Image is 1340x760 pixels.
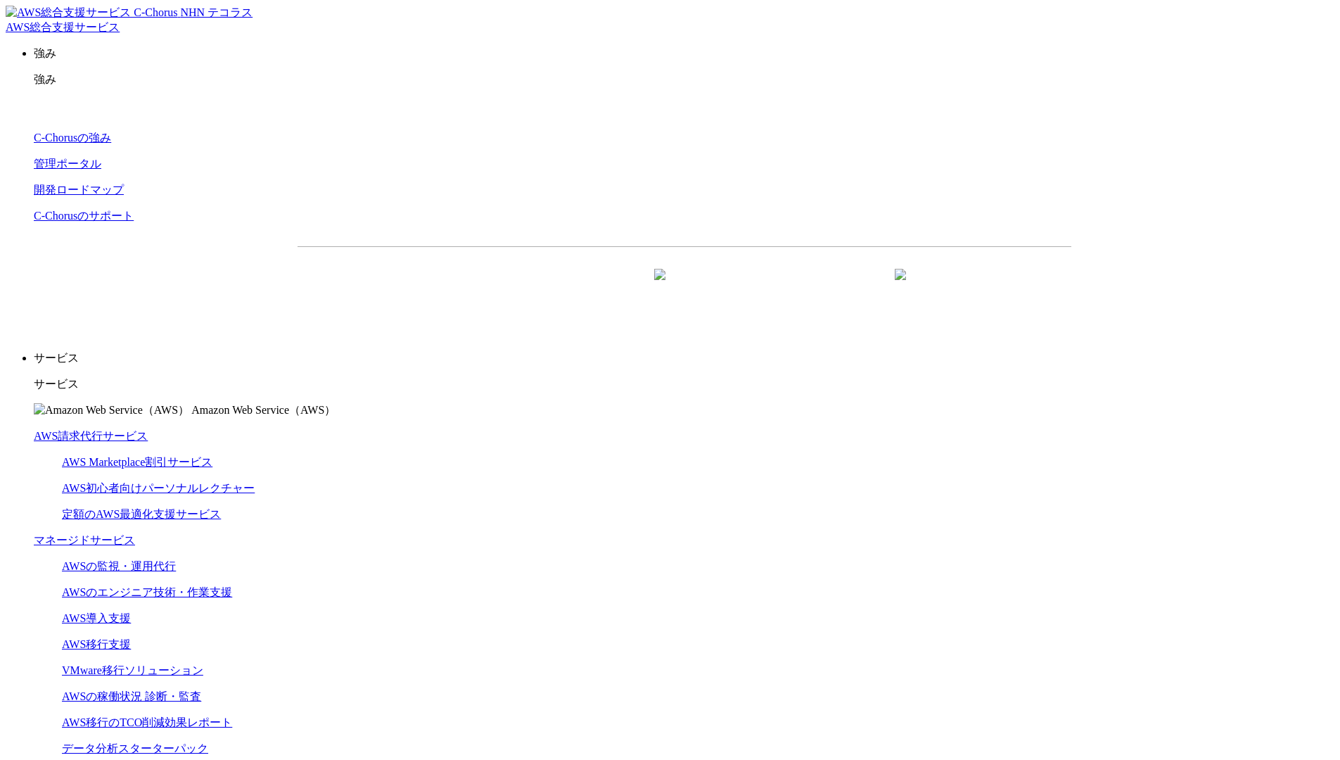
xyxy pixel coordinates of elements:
img: 矢印 [654,269,665,305]
img: Amazon Web Service（AWS） [34,403,189,418]
p: 強み [34,72,1334,87]
img: 矢印 [895,269,906,305]
a: 管理ポータル [34,158,101,170]
img: AWS総合支援サービス C-Chorus [6,6,178,20]
a: AWSのエンジニア技術・作業支援 [62,586,232,598]
a: AWS請求代行サービス [34,430,148,442]
a: 定額のAWS最適化支援サービス [62,508,221,520]
a: マネージドサービス [34,534,135,546]
a: AWS初心者向けパーソナルレクチャー [62,482,255,494]
a: AWS移行のTCO削減効果レポート [62,716,232,728]
a: 開発ロードマップ [34,184,124,196]
a: AWSの稼働状況 診断・監査 [62,690,201,702]
p: サービス [34,377,1334,392]
a: AWS Marketplace割引サービス [62,456,212,468]
a: 資料を請求する [451,270,677,305]
a: VMware移行ソリューション [62,664,203,676]
p: サービス [34,351,1334,366]
a: AWSの監視・運用代行 [62,560,176,572]
a: まずは相談する [691,270,918,305]
a: C-Chorusのサポート [34,210,134,222]
a: AWS総合支援サービス C-Chorus NHN テコラスAWS総合支援サービス [6,6,253,33]
a: データ分析スターターパック [62,742,208,754]
a: C-Chorusの強み [34,132,111,144]
a: AWS導入支援 [62,612,131,624]
a: AWS移行支援 [62,638,131,650]
p: 強み [34,46,1334,61]
span: Amazon Web Service（AWS） [191,404,336,416]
